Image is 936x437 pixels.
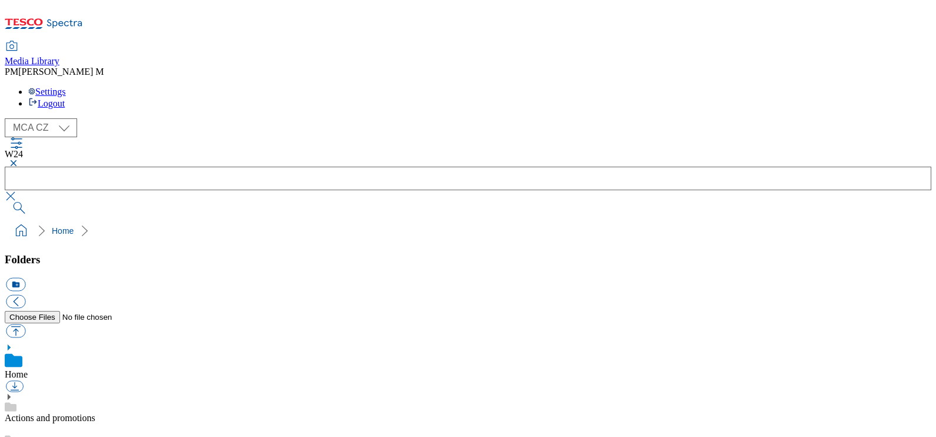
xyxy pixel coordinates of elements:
[5,220,931,242] nav: breadcrumb
[5,56,59,66] span: Media Library
[5,149,23,159] span: W24
[18,67,104,77] span: [PERSON_NAME] M
[5,67,18,77] span: PM
[12,221,31,240] a: home
[5,413,95,423] a: Actions and promotions
[5,42,59,67] a: Media Library
[28,87,66,97] a: Settings
[52,226,74,236] a: Home
[28,98,65,108] a: Logout
[5,253,931,266] h3: Folders
[5,369,28,379] a: Home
